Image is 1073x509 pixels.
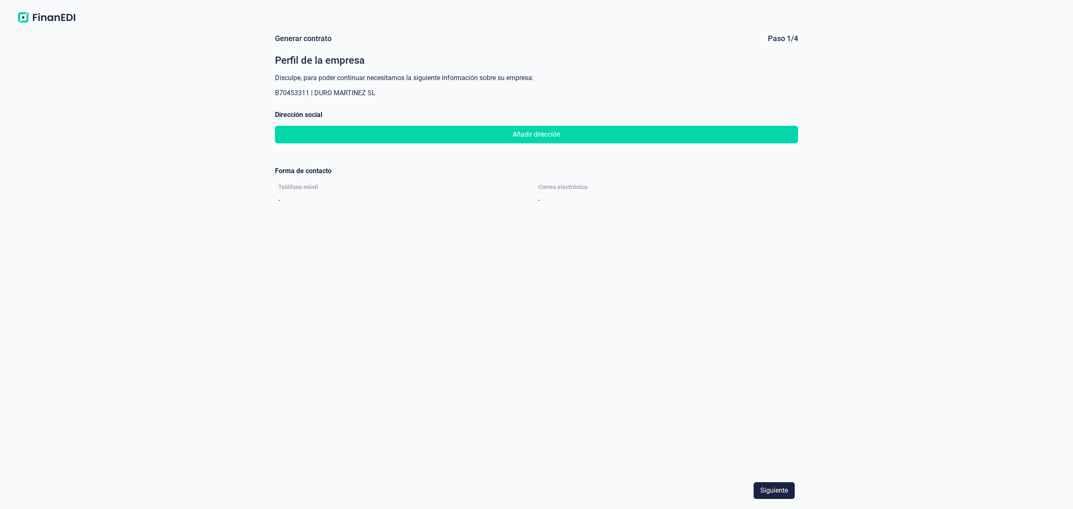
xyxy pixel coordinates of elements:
[275,89,798,97] div: B70453311 | DURO MARTINEZ SL
[275,157,798,175] div: Forma de contacto
[278,184,318,190] div: Teléfono móvil
[768,34,798,44] div: Paso 1/4
[513,130,560,140] span: Añadir dirección
[275,54,798,67] div: Perfil de la empresa
[760,486,788,496] span: Siguiente
[754,482,795,499] button: Siguiente
[538,196,540,204] div: -
[275,34,332,44] div: Generar contrato
[538,184,588,190] div: Correo electrónico
[275,111,798,119] div: Dirección social
[275,126,798,143] button: Añadir dirección
[278,196,280,204] div: -
[13,10,80,25] img: Logo de aplicación
[275,74,798,82] div: Disculpe, para poder continuar necesitamos la siguiente información sobre su empresa:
